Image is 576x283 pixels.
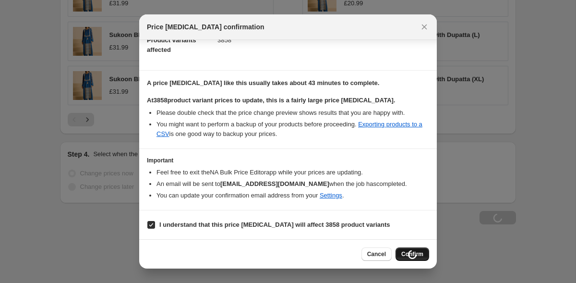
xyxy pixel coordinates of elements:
a: Exporting products to a CSV [156,121,422,137]
button: Cancel [361,247,392,261]
b: A price [MEDICAL_DATA] like this usually takes about 43 minutes to complete. [147,79,379,86]
li: Please double check that the price change preview shows results that you are happy with. [156,108,429,118]
li: You might want to perform a backup of your products before proceeding. is one good way to backup ... [156,120,429,139]
a: Settings [320,192,342,199]
li: You can update your confirmation email address from your . [156,191,429,200]
span: Price [MEDICAL_DATA] confirmation [147,22,264,32]
span: Cancel [367,250,386,258]
b: I understand that this price [MEDICAL_DATA] will affect 3858 product variants [159,221,390,228]
button: Close [418,20,431,34]
h3: Important [147,157,429,164]
li: An email will be sent to when the job has completed . [156,179,429,189]
b: At 3858 product variant prices to update, this is a fairly large price [MEDICAL_DATA]. [147,97,395,104]
dd: 3858 [217,27,429,53]
b: [EMAIL_ADDRESS][DOMAIN_NAME] [220,180,329,187]
li: Feel free to exit the NA Bulk Price Editor app while your prices are updating. [156,168,429,177]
